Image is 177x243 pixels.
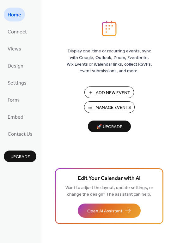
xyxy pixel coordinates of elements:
span: Open AI Assistant [87,208,122,215]
span: Contact Us [8,129,33,139]
span: Add New Event [96,90,130,96]
span: Edit Your Calendar with AI [78,174,141,183]
span: Upgrade [10,154,30,160]
span: Settings [8,78,27,88]
span: Embed [8,112,23,122]
span: Manage Events [95,104,131,111]
button: Open AI Assistant [78,204,141,218]
a: Views [4,42,25,56]
span: Home [8,10,21,20]
button: Upgrade [4,151,36,162]
span: Design [8,61,23,71]
button: 🚀 Upgrade [88,121,131,132]
a: Settings [4,76,30,90]
a: Connect [4,25,31,39]
button: Add New Event [84,86,134,98]
img: logo_icon.svg [102,21,116,36]
span: Connect [8,27,27,37]
a: Form [4,93,23,107]
a: Embed [4,110,27,124]
span: Views [8,44,21,54]
a: Contact Us [4,127,36,141]
span: Form [8,95,19,105]
span: Display one-time or recurring events, sync with Google, Outlook, Zoom, Eventbrite, Wix Events or ... [67,48,152,74]
span: Want to adjust the layout, update settings, or change the design? The assistant can help. [65,184,153,199]
a: Home [4,8,25,21]
span: 🚀 Upgrade [92,123,127,131]
a: Design [4,59,27,73]
button: Manage Events [84,101,135,113]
